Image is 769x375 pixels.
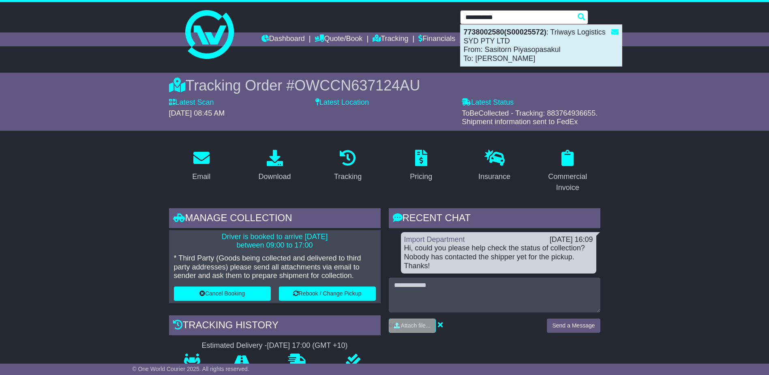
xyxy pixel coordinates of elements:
div: Hi, could you please help check the status of collection? Nobody has contacted the shipper yet fo... [404,244,593,270]
a: Quote/Book [315,32,362,46]
a: Financials [418,32,455,46]
label: Latest Scan [169,98,214,107]
button: Send a Message [547,319,600,333]
div: [DATE] 17:00 (GMT +10) [267,341,348,350]
div: Commercial Invoice [540,171,595,193]
div: Manage collection [169,208,381,230]
div: Pricing [410,171,432,182]
button: Cancel Booking [174,287,271,301]
div: Insurance [478,171,510,182]
div: Download [258,171,291,182]
div: Tracking [334,171,362,182]
div: [DATE] 16:09 [550,235,593,244]
a: Import Department [404,235,465,244]
div: Email [192,171,210,182]
a: Tracking [329,147,367,185]
div: Tracking history [169,315,381,337]
a: Commercial Invoice [535,147,600,196]
button: Rebook / Change Pickup [279,287,376,301]
span: OWCCN637124AU [294,77,420,94]
a: Download [253,147,296,185]
span: ToBeCollected - Tracking: 883764936655. Shipment information sent to FedEx [462,109,598,126]
span: [DATE] 08:45 AM [169,109,225,117]
a: Pricing [405,147,437,185]
a: Insurance [473,147,516,185]
div: : Triways Logistics SYD PTY LTD From: Sasitorn Piyasopasakul To: [PERSON_NAME] [461,25,622,66]
p: Driver is booked to arrive [DATE] between 09:00 to 17:00 [174,233,376,250]
label: Latest Location [315,98,369,107]
span: © One World Courier 2025. All rights reserved. [132,366,249,372]
div: Tracking Order # [169,77,600,94]
a: Email [187,147,216,185]
div: Estimated Delivery - [169,341,381,350]
a: Tracking [373,32,408,46]
label: Latest Status [462,98,514,107]
div: RECENT CHAT [389,208,600,230]
p: * Third Party (Goods being collected and delivered to third party addresses) please send all atta... [174,254,376,280]
strong: 7738002580(S00025572) [464,28,546,36]
a: Dashboard [261,32,305,46]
